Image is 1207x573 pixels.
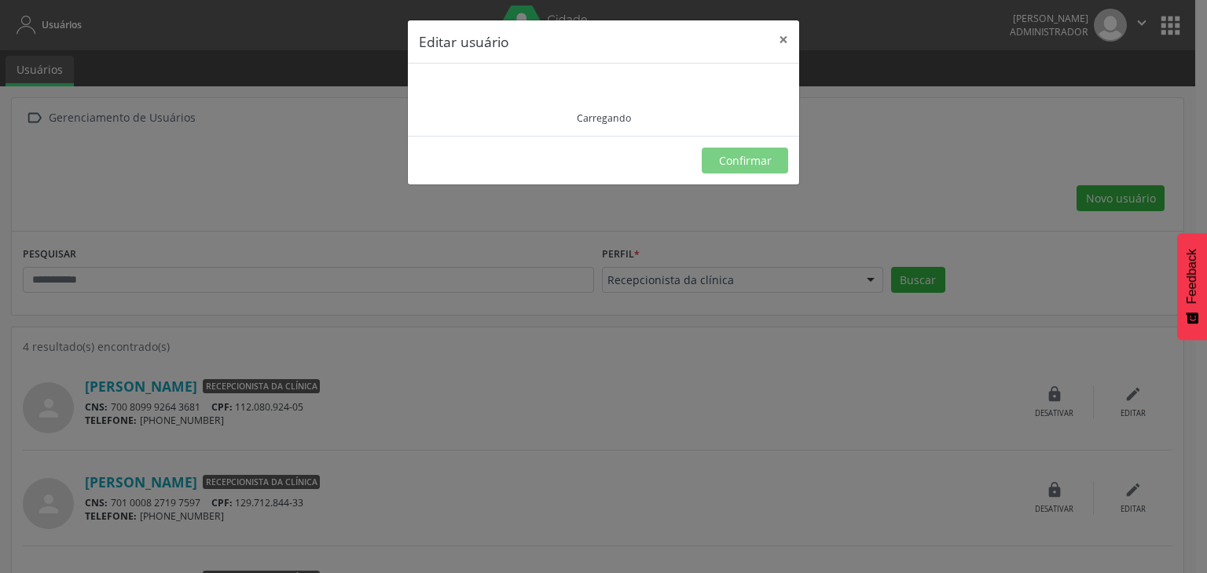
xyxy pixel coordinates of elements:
[768,20,799,59] button: Close
[577,111,631,125] div: Carregando
[419,31,509,52] h5: Editar usuário
[702,148,788,174] button: Confirmar
[1185,249,1199,304] span: Feedback
[719,153,772,168] span: Confirmar
[1177,233,1207,340] button: Feedback - Mostrar pesquisa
